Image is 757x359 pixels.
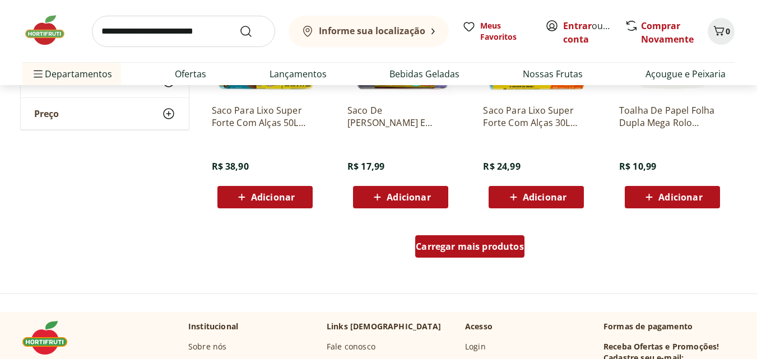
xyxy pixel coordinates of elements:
a: Saco Para Lixo Super Forte Com Alças 30L Pacote Com 20 Unidades Dover Roll [483,104,589,129]
span: R$ 38,90 [212,160,249,172]
button: Informe sua localização [289,16,449,47]
a: Nossas Frutas [523,67,583,81]
button: Adicionar [625,186,720,208]
a: Toalha De Papel Folha Dupla Mega Rolo Coquetel 19Cm X 20Cm Pacote Leve 180 Pague 160 Unidades [619,104,726,129]
span: R$ 10,99 [619,160,656,172]
span: ou [563,19,613,46]
span: Adicionar [387,193,430,202]
span: Adicionar [523,193,566,202]
button: Adicionar [489,186,584,208]
button: Menu [31,60,45,87]
a: Carregar mais produtos [415,235,524,262]
p: Formas de pagamento [603,321,735,332]
button: Submit Search [239,25,266,38]
button: Preço [21,98,189,129]
span: R$ 24,99 [483,160,520,172]
button: Adicionar [353,186,448,208]
h3: Receba Ofertas e Promoções! [603,341,719,352]
span: Adicionar [658,193,702,202]
a: Açougue e Peixaria [645,67,726,81]
a: Login [465,341,486,352]
a: Bebidas Geladas [389,67,459,81]
img: Hortifruti [22,13,78,47]
a: Meus Favoritos [462,20,532,43]
p: Acesso [465,321,493,332]
a: Entrar [563,20,592,32]
input: search [92,16,275,47]
a: Fale conosco [327,341,375,352]
a: Ofertas [175,67,206,81]
button: Carrinho [708,18,735,45]
a: Comprar Novamente [641,20,694,45]
button: Adicionar [217,186,313,208]
span: R$ 17,99 [347,160,384,172]
a: Saco De [PERSON_NAME] E [PERSON_NAME] Defense Cor Lilás Dover Roll - Com 50 Unidades [347,104,454,129]
span: Preço [34,108,59,119]
a: Sobre nós [188,341,226,352]
span: 0 [726,26,730,36]
a: Criar conta [563,20,625,45]
a: Lançamentos [270,67,327,81]
span: Departamentos [31,60,112,87]
b: Informe sua localização [319,25,425,37]
span: Meus Favoritos [480,20,532,43]
span: Adicionar [251,193,295,202]
p: Institucional [188,321,238,332]
p: Links [DEMOGRAPHIC_DATA] [327,321,441,332]
span: Carregar mais produtos [416,242,524,251]
a: Saco Para Lixo Super Forte Com Alças 50L Pacote Com 20 Unidades Dover Roll [212,104,318,129]
img: Hortifruti [22,321,78,355]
